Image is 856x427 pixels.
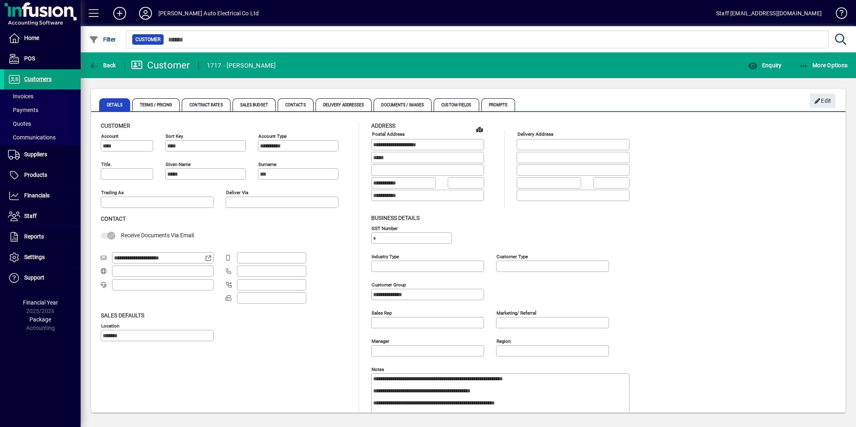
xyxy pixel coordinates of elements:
span: Contact [101,216,126,222]
button: Edit [810,93,835,108]
button: Enquiry [746,58,783,73]
mat-label: Location [101,323,119,328]
a: Quotes [4,117,81,131]
span: Communications [8,134,56,141]
span: Details [99,98,130,111]
a: Support [4,268,81,288]
mat-label: Marketing/ Referral [497,310,536,315]
mat-label: Manager [372,338,389,344]
a: Products [4,165,81,185]
div: Staff [EMAIL_ADDRESS][DOMAIN_NAME] [716,7,822,20]
mat-label: Trading as [101,190,124,195]
span: Back [89,62,116,68]
button: Add [107,6,133,21]
a: Invoices [4,89,81,103]
div: Customer [131,59,190,72]
button: Filter [87,32,118,47]
span: Customer [101,122,130,129]
span: Invoices [8,93,33,99]
span: Address [371,122,395,129]
span: Receive Documents Via Email [121,232,194,238]
span: Sales defaults [101,312,144,319]
app-page-header-button: Back [81,58,125,73]
mat-label: Account [101,133,118,139]
span: Support [24,274,44,281]
div: 1717 - [PERSON_NAME] [207,59,276,72]
span: Payments [8,107,38,113]
span: Financial Year [23,299,58,306]
span: Contacts [278,98,314,111]
mat-label: Given name [166,162,191,167]
a: Reports [4,227,81,247]
span: Package [29,316,51,323]
span: Suppliers [24,151,47,158]
span: Home [24,35,39,41]
span: More Options [799,62,848,68]
a: Financials [4,186,81,206]
span: Quotes [8,120,31,127]
mat-label: Deliver via [226,190,248,195]
span: Filter [89,36,116,43]
span: Edit [814,94,831,108]
button: Back [87,58,118,73]
span: Customer [135,35,160,44]
mat-label: Surname [258,162,276,167]
span: Financials [24,192,50,199]
a: Staff [4,206,81,226]
span: Custom Fields [434,98,479,111]
mat-label: Notes [372,366,384,372]
mat-label: Region [497,338,511,344]
span: Prompts [481,98,515,111]
span: Enquiry [748,62,781,68]
span: Business details [371,215,420,221]
a: View on map [473,123,486,136]
span: Customers [24,76,52,82]
a: Settings [4,247,81,267]
mat-label: Customer group [372,282,406,287]
button: More Options [797,58,850,73]
mat-label: Account Type [258,133,287,139]
mat-label: Industry type [372,253,399,259]
mat-label: Customer type [497,253,528,259]
a: Suppliers [4,145,81,165]
span: Terms / Pricing [132,98,180,111]
span: POS [24,55,35,62]
span: Contract Rates [182,98,230,111]
mat-label: GST Number [372,225,398,231]
span: Sales Budget [233,98,276,111]
mat-label: Title [101,162,110,167]
span: Documents / Images [374,98,432,111]
a: POS [4,49,81,69]
a: Home [4,28,81,48]
span: Delivery Addresses [316,98,372,111]
a: Communications [4,131,81,144]
span: Reports [24,233,44,240]
span: Staff [24,213,37,219]
div: [PERSON_NAME] Auto Electrical Co Ltd [158,7,259,20]
a: Knowledge Base [830,2,846,28]
mat-label: Sales rep [372,310,392,315]
mat-label: Sort key [166,133,183,139]
button: Profile [133,6,158,21]
a: Payments [4,103,81,117]
span: Products [24,172,47,178]
span: Settings [24,254,45,260]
